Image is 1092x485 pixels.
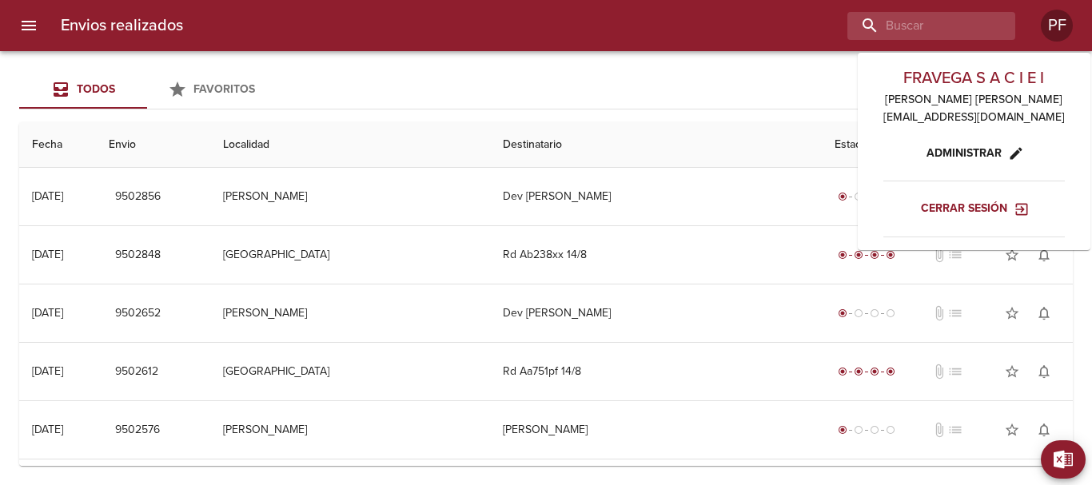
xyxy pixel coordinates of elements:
span: radio_button_checked [838,192,847,201]
button: Agregar a favoritos [996,297,1028,329]
span: 9502576 [115,420,160,440]
span: radio_button_unchecked [870,308,879,318]
th: Estado [822,122,1073,168]
td: [PERSON_NAME] [210,284,491,342]
span: radio_button_checked [838,250,847,260]
td: Rd Ab238xx 14/8 [490,226,821,284]
span: Todos [77,82,115,96]
button: Administrar [920,139,1027,169]
span: radio_button_checked [838,308,847,318]
th: Fecha [19,122,96,168]
span: Administrar [927,144,1021,164]
span: radio_button_checked [886,367,895,376]
span: star_border [1004,364,1020,380]
span: No tiene pedido asociado [947,364,963,380]
span: star_border [1004,422,1020,438]
div: Generado [835,422,899,438]
button: Agregar a favoritos [996,414,1028,446]
div: [DATE] [32,423,63,436]
td: Rd Aa751pf 14/8 [490,343,821,400]
td: [PERSON_NAME] [210,401,491,459]
span: 9502848 [115,245,161,265]
div: [DATE] [32,248,63,261]
div: [DATE] [32,364,63,378]
span: radio_button_unchecked [870,425,879,435]
div: Entregado [835,364,899,380]
span: notifications_none [1036,247,1052,263]
button: 9502576 [109,415,166,445]
div: Tabs Envios [19,70,275,109]
span: No tiene documentos adjuntos [931,422,947,438]
span: notifications_none [1036,422,1052,438]
span: radio_button_checked [886,250,895,260]
span: No tiene pedido asociado [947,422,963,438]
button: 9502652 [109,299,167,328]
span: radio_button_checked [854,250,863,260]
button: Exportar Excel [1041,440,1086,479]
div: [DATE] [32,306,63,320]
span: radio_button_checked [838,367,847,376]
div: [DATE] [32,189,63,203]
button: menu [10,6,48,45]
button: Activar notificaciones [1028,356,1060,388]
span: Favoritos [193,82,255,96]
button: Agregar a favoritos [996,239,1028,271]
button: Activar notificaciones [1028,239,1060,271]
span: radio_button_checked [870,250,879,260]
span: Cerrar sesión [921,199,1026,219]
span: notifications_none [1036,364,1052,380]
h6: FRAVEGA S A C I E I [883,66,1065,91]
th: Destinatario [490,122,821,168]
span: radio_button_unchecked [854,192,863,201]
td: Dev [PERSON_NAME] [490,284,821,342]
th: Envio [96,122,209,168]
span: star_border [1004,305,1020,321]
button: Activar notificaciones [1028,414,1060,446]
span: star_border [1004,247,1020,263]
td: Dev [PERSON_NAME] [490,168,821,225]
td: [PERSON_NAME] [490,401,821,459]
span: notifications_none [1036,305,1052,321]
span: No tiene pedido asociado [947,305,963,321]
td: [PERSON_NAME] [210,168,491,225]
span: radio_button_unchecked [886,308,895,318]
th: Localidad [210,122,491,168]
td: [GEOGRAPHIC_DATA] [210,226,491,284]
button: 9502612 [109,357,165,387]
h6: Envios realizados [61,13,183,38]
span: 9502612 [115,362,158,382]
div: Generado [835,189,899,205]
div: PF [1041,10,1073,42]
div: Entregado [835,247,899,263]
button: 9502848 [109,241,167,270]
span: No tiene documentos adjuntos [931,247,947,263]
button: Cerrar sesión [915,194,1033,224]
span: 9502856 [115,187,161,207]
span: radio_button_unchecked [854,425,863,435]
span: radio_button_unchecked [854,308,863,318]
span: No tiene pedido asociado [947,247,963,263]
span: 9502652 [115,304,161,324]
div: Generado [835,305,899,321]
span: radio_button_checked [870,367,879,376]
button: Activar notificaciones [1028,297,1060,329]
span: radio_button_checked [838,425,847,435]
span: No tiene documentos adjuntos [931,364,947,380]
button: Agregar a favoritos [996,356,1028,388]
input: buscar [847,12,988,40]
td: [GEOGRAPHIC_DATA] [210,343,491,400]
h6: [PERSON_NAME] [PERSON_NAME] [883,91,1065,109]
button: 9502856 [109,182,167,212]
h6: [EMAIL_ADDRESS][DOMAIN_NAME] [883,109,1065,126]
span: radio_button_checked [854,367,863,376]
span: No tiene documentos adjuntos [931,305,947,321]
span: radio_button_unchecked [886,425,895,435]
